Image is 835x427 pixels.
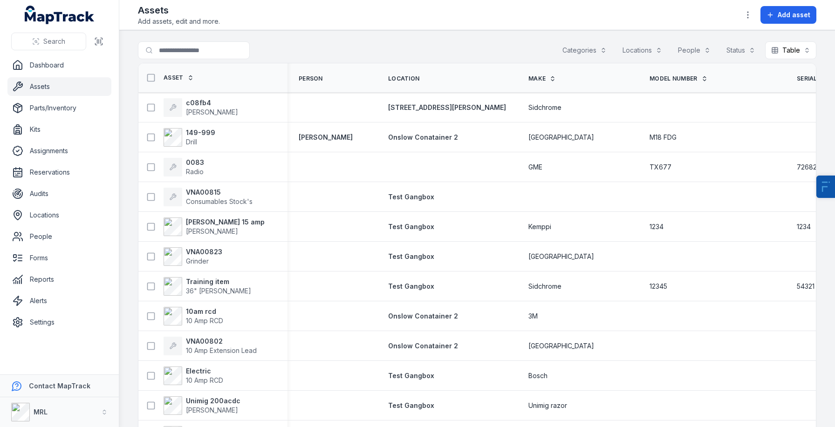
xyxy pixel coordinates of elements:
[164,188,253,206] a: VNA00815Consumables Stock's
[388,282,434,291] a: Test Gangbox
[388,371,434,380] a: Test Gangbox
[528,133,594,142] span: [GEOGRAPHIC_DATA]
[388,193,434,201] span: Test Gangbox
[164,366,223,385] a: Electric10 Amp RCD
[7,163,111,182] a: Reservations
[164,98,238,117] a: c08fb4[PERSON_NAME]
[164,277,251,296] a: Training item36" [PERSON_NAME]
[7,142,111,160] a: Assignments
[7,227,111,246] a: People
[388,75,419,82] span: Location
[388,401,434,410] a: Test Gangbox
[388,223,434,230] span: Test Gangbox
[186,158,204,167] strong: 0083
[186,227,238,235] span: [PERSON_NAME]
[186,138,197,146] span: Drill
[43,37,65,46] span: Search
[616,41,668,59] button: Locations
[528,341,594,351] span: [GEOGRAPHIC_DATA]
[388,103,506,111] span: [STREET_ADDRESS][PERSON_NAME]
[186,128,215,137] strong: 149-999
[672,41,717,59] button: People
[186,108,238,116] span: [PERSON_NAME]
[388,372,434,380] span: Test Gangbox
[164,74,194,81] a: Asset
[650,75,708,82] a: Model Number
[528,312,538,321] span: 3M
[186,337,257,346] strong: VNA00802
[186,406,238,414] span: [PERSON_NAME]
[528,371,548,380] span: Bosch
[186,277,251,286] strong: Training item
[7,99,111,117] a: Parts/Inventory
[528,163,542,172] span: GME
[388,401,434,409] span: Test Gangbox
[7,291,111,310] a: Alerts
[528,75,556,82] a: Make
[388,282,434,290] span: Test Gangbox
[388,222,434,231] a: Test Gangbox
[720,41,761,59] button: Status
[650,75,698,82] span: Model Number
[388,133,458,141] span: Onslow Conatainer 2
[797,163,825,172] span: 7268272
[299,75,323,82] span: Person
[650,133,677,142] span: M18 FDG
[186,168,204,176] span: Radio
[186,307,223,316] strong: 10am rcd
[388,341,458,351] a: Onslow Conatainer 2
[7,77,111,96] a: Assets
[7,56,111,75] a: Dashboard
[7,270,111,289] a: Reports
[164,337,257,355] a: VNA0080210 Amp Extension Lead
[528,222,551,231] span: Kemppi
[164,74,184,81] span: Asset
[556,41,613,59] button: Categories
[186,366,223,376] strong: Electric
[186,217,265,227] strong: [PERSON_NAME] 15 amp
[186,257,209,265] span: Grinder
[186,188,253,197] strong: VNA00815
[11,33,86,50] button: Search
[7,184,111,203] a: Audits
[34,408,48,416] strong: MRL
[528,282,561,291] span: Sidchrome
[186,396,240,406] strong: Unimig 200acdc
[186,376,223,384] span: 10 Amp RCD
[186,317,223,325] span: 10 Amp RCD
[797,222,811,231] span: 1234
[760,6,816,24] button: Add asset
[388,133,458,142] a: Onslow Conatainer 2
[164,128,215,147] a: 149-999Drill
[528,401,567,410] span: Unimig razor
[388,252,434,260] span: Test Gangbox
[528,75,546,82] span: Make
[388,192,434,202] a: Test Gangbox
[164,158,204,176] a: 0083Radio
[29,382,90,390] strong: Contact MapTrack
[299,133,353,142] a: [PERSON_NAME]
[528,252,594,261] span: [GEOGRAPHIC_DATA]
[164,247,222,266] a: VNA00823Grinder
[388,342,458,350] span: Onslow Conatainer 2
[186,247,222,257] strong: VNA00823
[388,312,458,320] span: Onslow Conatainer 2
[186,287,251,295] span: 36" [PERSON_NAME]
[138,4,220,17] h2: Assets
[650,163,671,172] span: TX677
[25,6,95,24] a: MapTrack
[528,103,561,112] span: Sidchrome
[797,282,814,291] span: 54321
[186,98,238,108] strong: c08fb4
[164,217,265,236] a: [PERSON_NAME] 15 amp[PERSON_NAME]
[7,206,111,224] a: Locations
[164,396,240,415] a: Unimig 200acdc[PERSON_NAME]
[138,17,220,26] span: Add assets, edit and more.
[388,103,506,112] a: [STREET_ADDRESS][PERSON_NAME]
[186,197,253,205] span: Consumables Stock's
[7,313,111,332] a: Settings
[765,41,816,59] button: Table
[388,312,458,321] a: Onslow Conatainer 2
[388,252,434,261] a: Test Gangbox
